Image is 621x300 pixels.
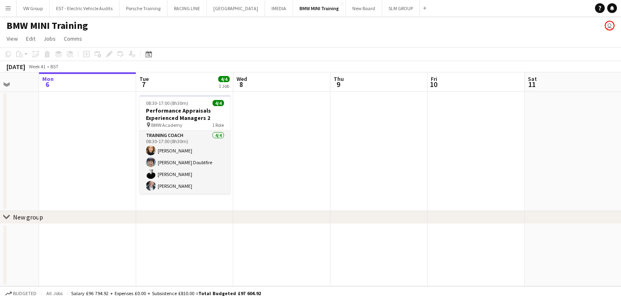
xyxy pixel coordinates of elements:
[7,35,18,42] span: View
[265,0,293,16] button: IMEDIA
[167,0,207,16] button: RACING LINE
[7,20,88,32] h1: BMW MINI Training
[207,0,265,16] button: [GEOGRAPHIC_DATA]
[13,291,37,296] span: Budgeted
[293,0,346,16] button: BMW MINI Training
[43,35,56,42] span: Jobs
[382,0,420,16] button: SLM GROUP
[23,33,39,44] a: Edit
[26,35,35,42] span: Edit
[346,0,382,16] button: New Board
[4,289,38,298] button: Budgeted
[61,33,85,44] a: Comms
[605,21,614,30] app-user-avatar: Lisa Fretwell
[17,0,50,16] button: VW Group
[7,63,25,71] div: [DATE]
[3,33,21,44] a: View
[45,290,64,296] span: All jobs
[64,35,82,42] span: Comms
[71,290,261,296] div: Salary £96 794.92 + Expenses £0.00 + Subsistence £810.00 =
[50,0,119,16] button: EST - Electric Vehicle Audits
[198,290,261,296] span: Total Budgeted £97 604.92
[119,0,167,16] button: Porsche Training
[50,63,59,70] div: BST
[40,33,59,44] a: Jobs
[13,213,43,221] div: New group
